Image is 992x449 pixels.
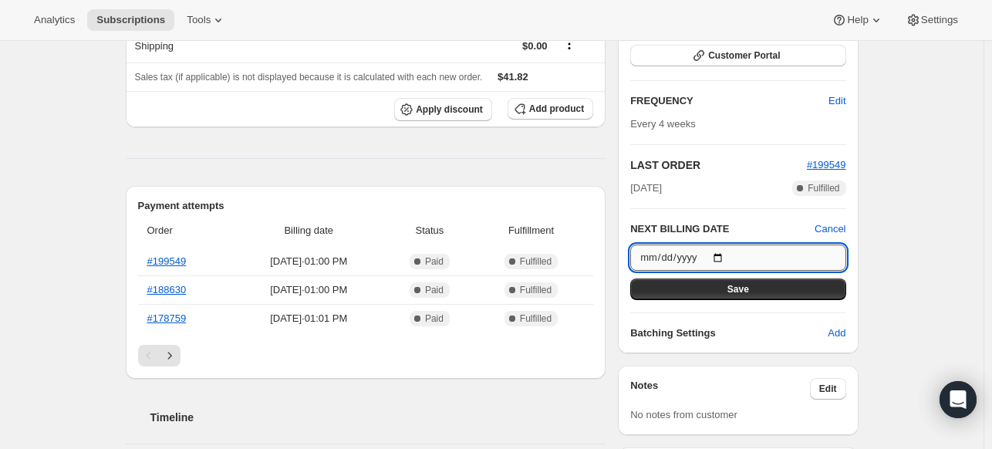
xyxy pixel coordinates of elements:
a: #199549 [807,159,846,170]
button: Cancel [815,221,845,237]
span: Save [727,283,749,295]
button: Subscriptions [87,9,174,31]
span: Fulfilled [520,312,552,325]
button: Save [630,279,845,300]
button: Next [159,345,181,366]
button: Settings [896,9,967,31]
h2: FREQUENCY [630,93,828,109]
span: Tools [187,14,211,26]
h2: Payment attempts [138,198,594,214]
div: Open Intercom Messenger [940,381,977,418]
span: [DATE] · 01:01 PM [237,311,382,326]
span: [DATE] · 01:00 PM [237,254,382,269]
span: Status [390,223,469,238]
span: Add product [529,103,584,115]
h2: NEXT BILLING DATE [630,221,815,237]
a: #188630 [147,284,187,295]
button: Customer Portal [630,45,845,66]
span: Sales tax (if applicable) is not displayed because it is calculated with each new order. [135,72,483,83]
span: [DATE] · 01:00 PM [237,282,382,298]
a: #199549 [147,255,187,267]
span: Customer Portal [708,49,780,62]
button: Edit [810,378,846,400]
span: Fulfilled [520,255,552,268]
span: Analytics [34,14,75,26]
button: Analytics [25,9,84,31]
span: Subscriptions [96,14,165,26]
th: Order [138,214,232,248]
h3: Notes [630,378,810,400]
span: Add [828,326,845,341]
span: Settings [921,14,958,26]
button: Add [818,321,855,346]
span: Fulfilled [520,284,552,296]
span: Every 4 weeks [630,118,696,130]
span: Billing date [237,223,382,238]
button: #199549 [807,157,846,173]
span: Apply discount [416,103,483,116]
span: $0.00 [522,40,548,52]
button: Add product [508,98,593,120]
button: Help [822,9,892,31]
span: Paid [425,312,444,325]
span: [DATE] [630,181,662,196]
span: Help [847,14,868,26]
button: Shipping actions [557,35,582,52]
a: #178759 [147,312,187,324]
h2: LAST ORDER [630,157,807,173]
h6: Batching Settings [630,326,828,341]
span: No notes from customer [630,409,737,420]
span: Fulfilled [808,182,839,194]
span: Fulfillment [478,223,584,238]
button: Tools [177,9,235,31]
h2: Timeline [150,410,606,425]
button: Edit [819,89,855,113]
nav: Pagination [138,345,594,366]
span: Paid [425,284,444,296]
th: Shipping [126,29,332,62]
button: Apply discount [394,98,492,121]
span: Paid [425,255,444,268]
span: Edit [819,383,837,395]
span: $41.82 [498,71,528,83]
span: Edit [828,93,845,109]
